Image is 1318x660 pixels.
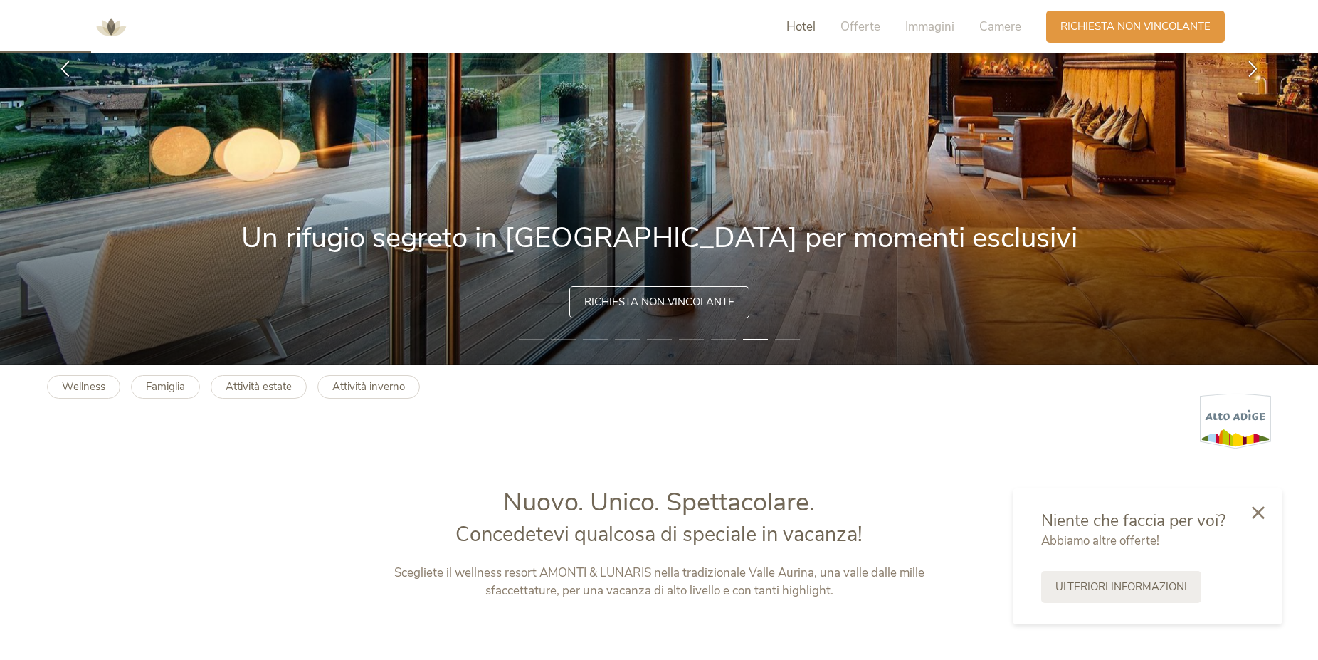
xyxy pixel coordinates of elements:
[211,375,307,399] a: Attività estate
[362,564,956,600] p: Scegliete il wellness resort AMONTI & LUNARIS nella tradizionale Valle Aurina, una valle dalle mi...
[1041,533,1159,549] span: Abbiamo altre offerte!
[455,520,863,548] span: Concedetevi qualcosa di speciale in vacanza!
[905,19,954,35] span: Immagini
[979,19,1021,35] span: Camere
[90,21,132,31] a: AMONTI & LUNARIS Wellnessresort
[47,375,120,399] a: Wellness
[503,485,815,520] span: Nuovo. Unico. Spettacolare.
[146,379,185,394] b: Famiglia
[1041,571,1201,603] a: Ulteriori informazioni
[131,375,200,399] a: Famiglia
[226,379,292,394] b: Attività estate
[332,379,405,394] b: Attività inverno
[1060,19,1211,34] span: Richiesta non vincolante
[1055,580,1187,594] span: Ulteriori informazioni
[1200,393,1271,449] img: Alto Adige
[1041,510,1225,532] span: Niente che faccia per voi?
[317,375,420,399] a: Attività inverno
[62,379,105,394] b: Wellness
[90,6,132,48] img: AMONTI & LUNARIS Wellnessresort
[584,295,734,310] span: Richiesta non vincolante
[786,19,816,35] span: Hotel
[840,19,880,35] span: Offerte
